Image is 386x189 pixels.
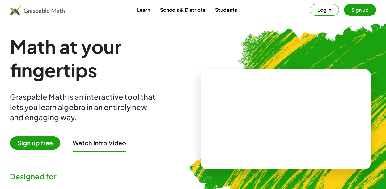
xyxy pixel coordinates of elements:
span: Sign up free [10,136,60,150]
video: What is this? This is dynamic math notation. Dynamic math notation plays a central role in how Gr... [240,96,332,143]
div: Designed for [10,171,191,182]
div: Graspable Math is an interactive tool that lets you learn algebra in an entirely new and engaging... [10,92,158,122]
a: Learn [132,4,155,15]
a: Schools & Districts [155,4,210,15]
a: Students [210,4,242,15]
button: Log in [310,4,339,16]
button: Watch Intro Video [73,139,126,147]
h1: Math at your fingertips [10,35,191,82]
button: Sign up [344,4,376,16]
